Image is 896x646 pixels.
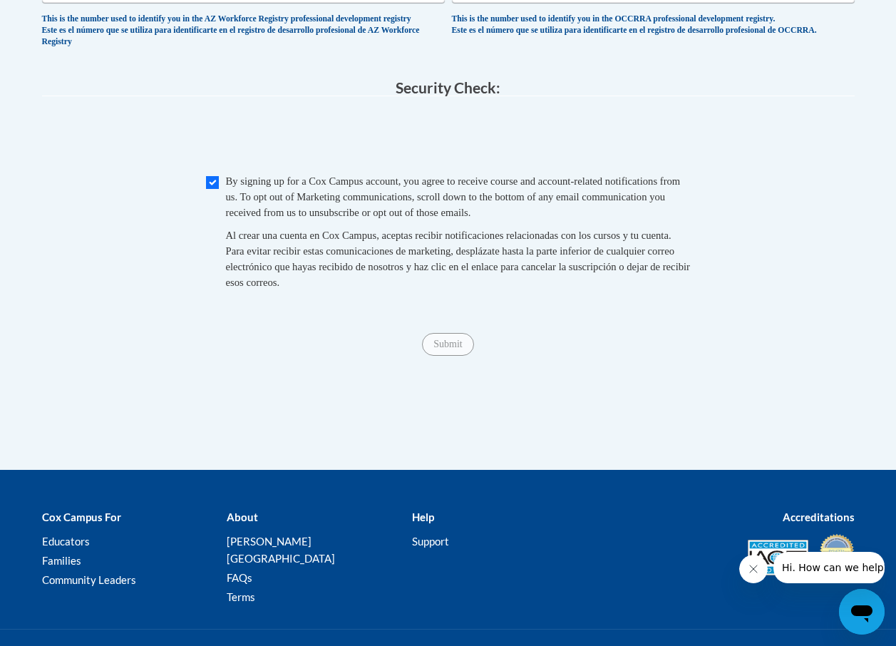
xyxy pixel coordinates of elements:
img: IDA® Accredited [819,533,855,583]
a: Support [412,535,449,548]
span: Security Check: [396,78,500,96]
b: Cox Campus For [42,511,121,523]
div: This is the number used to identify you in the AZ Workforce Registry professional development reg... [42,14,445,48]
img: Accredited IACET® Provider [748,540,808,575]
span: Hi. How can we help? [9,10,115,21]
a: FAQs [227,571,252,584]
a: [PERSON_NAME][GEOGRAPHIC_DATA] [227,535,335,565]
input: Submit [422,333,473,356]
b: Accreditations [783,511,855,523]
a: Educators [42,535,90,548]
b: Help [412,511,434,523]
iframe: Message from company [773,552,885,583]
iframe: Close message [739,555,768,583]
a: Community Leaders [42,573,136,586]
span: By signing up for a Cox Campus account, you agree to receive course and account-related notificat... [226,175,681,218]
div: This is the number used to identify you in the OCCRRA professional development registry. Este es ... [452,14,855,37]
b: About [227,511,258,523]
span: Al crear una cuenta en Cox Campus, aceptas recibir notificaciones relacionadas con los cursos y t... [226,230,690,288]
a: Families [42,554,81,567]
iframe: reCAPTCHA [340,111,557,166]
a: Terms [227,590,255,603]
iframe: Button to launch messaging window [839,589,885,635]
